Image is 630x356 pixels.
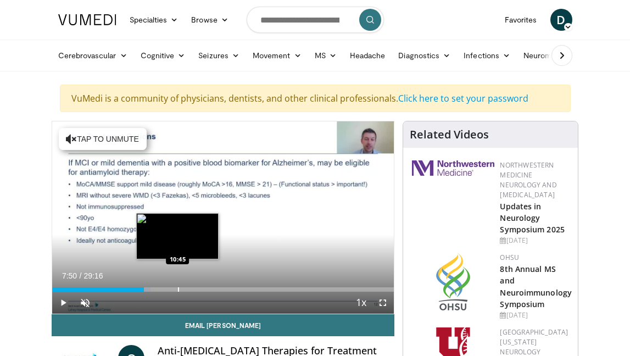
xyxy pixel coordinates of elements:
[500,160,556,199] a: Northwestern Medicine Neurology and [MEDICAL_DATA]
[52,314,395,336] a: Email [PERSON_NAME]
[83,271,103,280] span: 29:16
[500,310,572,320] div: [DATE]
[80,271,82,280] span: /
[392,44,457,66] a: Diagnostics
[247,7,384,33] input: Search topics, interventions
[457,44,517,66] a: Infections
[350,292,372,314] button: Playback Rate
[308,44,343,66] a: MS
[500,253,519,262] a: OHSU
[134,44,192,66] a: Cognitive
[52,44,134,66] a: Cerebrovascular
[123,9,185,31] a: Specialties
[517,44,595,66] a: Neuromuscular
[58,14,116,25] img: VuMedi Logo
[550,9,572,31] a: D
[52,292,74,314] button: Play
[343,44,392,66] a: Headache
[59,128,147,150] button: Tap to unmute
[500,264,572,309] a: 8th Annual MS and Neuroimmunology Symposium
[498,9,544,31] a: Favorites
[192,44,246,66] a: Seizures
[412,160,494,176] img: 2a462fb6-9365-492a-ac79-3166a6f924d8.png.150x105_q85_autocrop_double_scale_upscale_version-0.2.jpg
[62,271,77,280] span: 7:50
[436,253,470,310] img: da959c7f-65a6-4fcf-a939-c8c702e0a770.png.150x105_q85_autocrop_double_scale_upscale_version-0.2.png
[60,85,571,112] div: VuMedi is a community of physicians, dentists, and other clinical professionals.
[246,44,308,66] a: Movement
[185,9,235,31] a: Browse
[410,128,489,141] h4: Related Videos
[52,287,394,292] div: Progress Bar
[500,201,564,235] a: Updates in Neurology Symposium 2025
[52,121,394,314] video-js: Video Player
[500,236,569,246] div: [DATE]
[74,292,96,314] button: Unmute
[398,92,528,104] a: Click here to set your password
[136,213,219,259] img: image.jpeg
[372,292,394,314] button: Fullscreen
